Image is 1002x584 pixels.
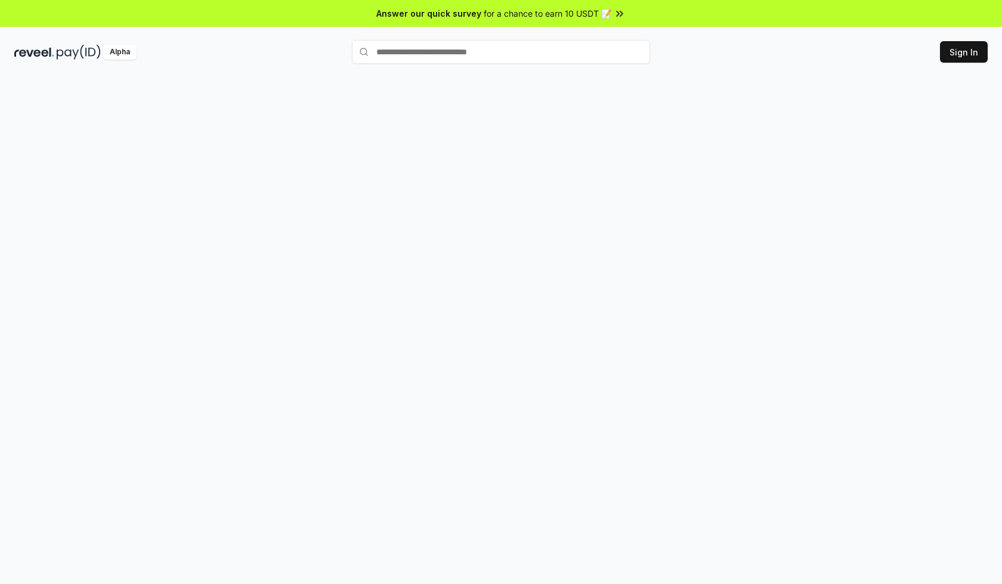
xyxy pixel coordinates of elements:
[376,7,481,20] span: Answer our quick survey
[103,45,137,60] div: Alpha
[14,45,54,60] img: reveel_dark
[57,45,101,60] img: pay_id
[484,7,611,20] span: for a chance to earn 10 USDT 📝
[940,41,988,63] button: Sign In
